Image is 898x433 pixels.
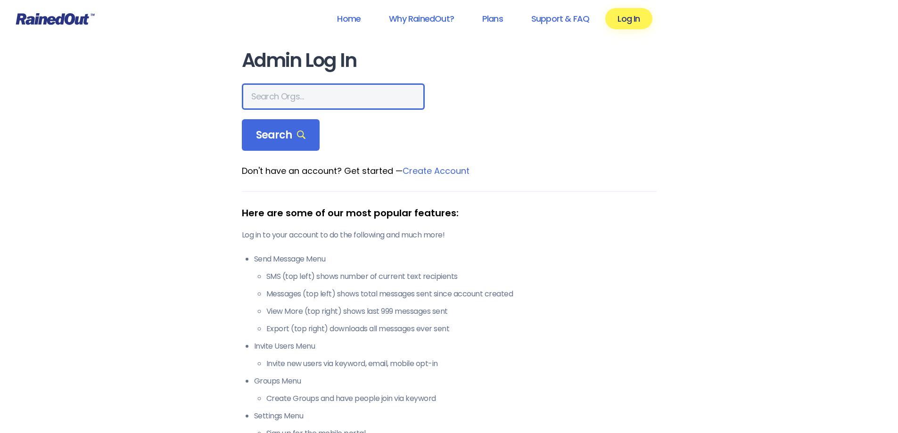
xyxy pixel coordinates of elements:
a: Why RainedOut? [377,8,466,29]
li: SMS (top left) shows number of current text recipients [266,271,657,282]
a: Home [325,8,373,29]
li: View More (top right) shows last 999 messages sent [266,306,657,317]
li: Create Groups and have people join via keyword [266,393,657,404]
a: Create Account [403,165,470,177]
a: Support & FAQ [519,8,601,29]
p: Log in to your account to do the following and much more! [242,229,657,241]
li: Invite Users Menu [254,341,657,369]
li: Groups Menu [254,376,657,404]
a: Log In [605,8,652,29]
span: Search [256,129,306,142]
h1: Admin Log In [242,50,657,71]
li: Send Message Menu [254,253,657,335]
li: Export (top right) downloads all messages ever sent [266,323,657,335]
input: Search Orgs… [242,83,425,110]
div: Search [242,119,320,151]
a: Plans [470,8,515,29]
li: Messages (top left) shows total messages sent since account created [266,288,657,300]
div: Here are some of our most popular features: [242,206,657,220]
li: Invite new users via keyword, email, mobile opt-in [266,358,657,369]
